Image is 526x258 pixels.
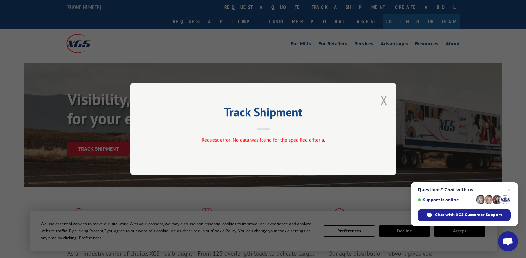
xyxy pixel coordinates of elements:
[164,107,363,120] h2: Track Shipment
[505,186,513,194] span: Close chat
[201,137,325,143] span: Request error: No data was found for the specified criteria.
[418,187,511,192] span: Questions? Chat with us!
[380,91,388,109] button: Close modal
[498,231,518,251] div: Open chat
[418,209,511,221] div: Chat with XGS Customer Support
[418,197,474,202] span: Support is online
[435,212,502,218] span: Chat with XGS Customer Support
